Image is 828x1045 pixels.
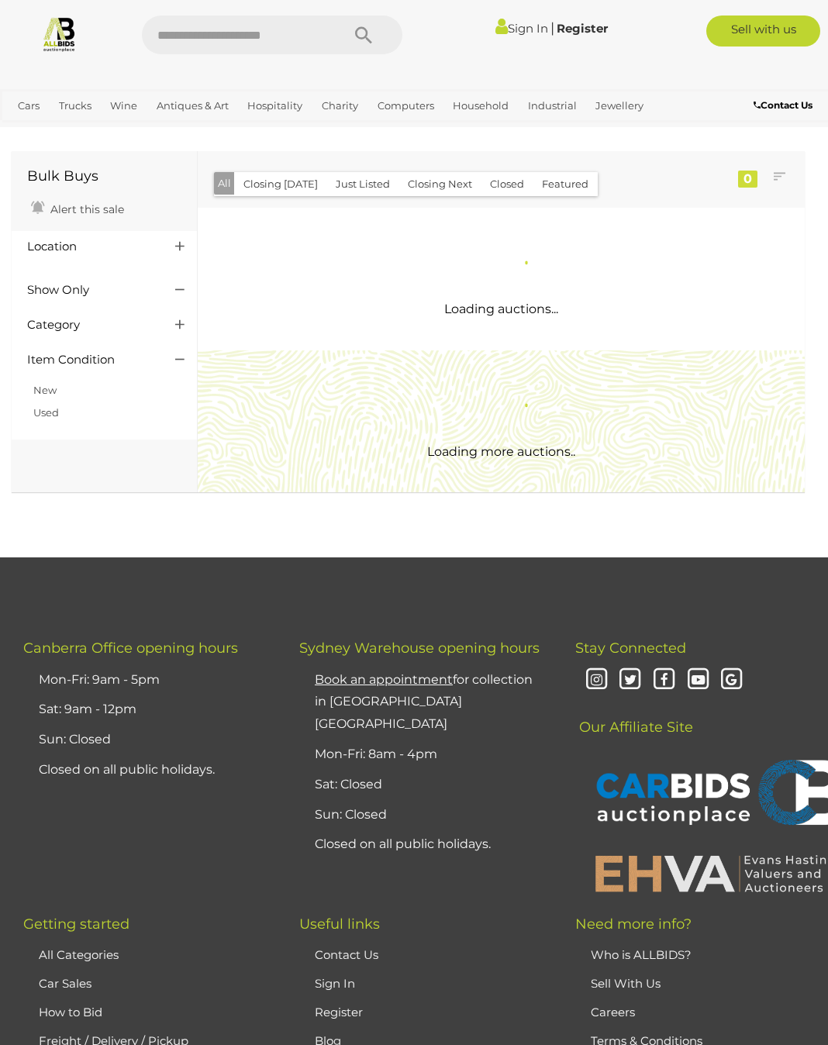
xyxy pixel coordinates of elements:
[398,172,481,196] button: Closing Next
[591,976,661,991] a: Sell With Us
[23,640,238,657] span: Canberra Office opening hours
[315,947,378,962] a: Contact Us
[738,171,757,188] div: 0
[35,695,260,725] li: Sat: 9am - 12pm
[719,667,746,694] i: Google
[583,667,610,694] i: Instagram
[522,93,583,119] a: Industrial
[60,119,105,144] a: Sports
[481,172,533,196] button: Closed
[311,829,536,860] li: Closed on all public holidays.
[325,16,402,54] button: Search
[427,444,575,459] span: Loading more auctions..
[27,319,152,332] h4: Category
[104,93,143,119] a: Wine
[311,770,536,800] li: Sat: Closed
[27,169,181,185] h1: Bulk Buys
[685,667,712,694] i: Youtube
[39,1005,102,1019] a: How to Bid
[326,172,399,196] button: Just Listed
[33,406,59,419] a: Used
[35,755,260,785] li: Closed on all public holidays.
[33,384,57,396] a: New
[706,16,820,47] a: Sell with us
[234,172,327,196] button: Closing [DATE]
[754,97,816,114] a: Contact Us
[495,21,548,36] a: Sign In
[27,196,128,219] a: Alert this sale
[575,916,692,933] span: Need more info?
[533,172,598,196] button: Featured
[27,284,152,297] h4: Show Only
[447,93,515,119] a: Household
[650,667,678,694] i: Facebook
[444,302,558,316] span: Loading auctions...
[111,119,233,144] a: [GEOGRAPHIC_DATA]
[575,640,686,657] span: Stay Connected
[47,202,124,216] span: Alert this sale
[27,240,152,253] h4: Location
[591,947,692,962] a: Who is ALLBIDS?
[299,916,380,933] span: Useful links
[315,1005,363,1019] a: Register
[39,947,119,962] a: All Categories
[214,172,235,195] button: All
[241,93,309,119] a: Hospitality
[311,800,536,830] li: Sun: Closed
[12,93,46,119] a: Cars
[35,725,260,755] li: Sun: Closed
[557,21,608,36] a: Register
[53,93,98,119] a: Trucks
[315,672,533,732] a: Book an appointmentfor collection in [GEOGRAPHIC_DATA] [GEOGRAPHIC_DATA]
[299,640,540,657] span: Sydney Warehouse opening hours
[41,16,78,52] img: Allbids.com.au
[316,93,364,119] a: Charity
[371,93,440,119] a: Computers
[591,1005,635,1019] a: Careers
[150,93,235,119] a: Antiques & Art
[754,99,812,111] b: Contact Us
[575,695,693,736] span: Our Affiliate Site
[315,672,453,687] u: Book an appointment
[550,19,554,36] span: |
[23,916,129,933] span: Getting started
[35,665,260,695] li: Mon-Fri: 9am - 5pm
[39,976,91,991] a: Car Sales
[315,976,355,991] a: Sign In
[12,119,53,144] a: Office
[617,667,644,694] i: Twitter
[589,93,650,119] a: Jewellery
[311,740,536,770] li: Mon-Fri: 8am - 4pm
[27,354,152,367] h4: Item Condition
